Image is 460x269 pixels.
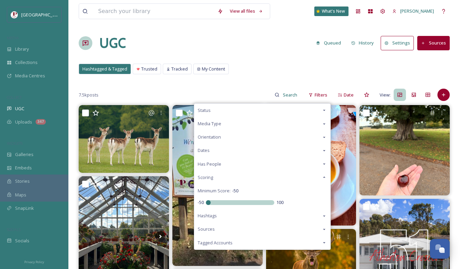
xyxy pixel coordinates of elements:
[348,36,378,50] button: History
[7,141,23,146] span: WIDGETS
[7,227,21,232] span: SOCIALS
[232,188,238,194] span: -50
[276,199,284,206] span: 100
[202,66,225,72] span: My Content
[198,226,215,232] span: Sources
[198,120,221,127] span: Media Type
[198,174,213,181] span: Scoring
[15,178,30,184] span: Stories
[7,35,19,40] span: MEDIA
[7,95,22,100] span: COLLECT
[15,151,34,158] span: Galleries
[82,66,127,72] span: Hashtagged & Tagged
[15,192,26,198] span: Maps
[198,188,231,194] span: Minimum Score:
[24,260,44,264] span: Privacy Policy
[79,105,169,173] img: Doe-Re-Mi 🦌 📸 #lumixgh5 • • • • • #tattonpark #deer #roe #roedeer #nature #naturephotography #wil...
[15,119,32,125] span: Uploads
[15,165,32,171] span: Embeds
[359,105,450,195] img: Autumn Days and the best hymn from Come and Praise (song no 4 if memory serves me right?) 🌰
[141,66,157,72] span: Trusted
[172,105,263,266] img: thumbnail
[15,205,34,212] span: SnapLink
[381,36,417,50] a: Settings
[21,11,65,18] span: [GEOGRAPHIC_DATA]
[171,66,188,72] span: Tracked
[36,119,46,125] div: 347
[198,134,221,140] span: Orientation
[15,46,29,52] span: Library
[314,7,349,16] a: What's New
[313,36,348,50] a: Queued
[430,239,450,259] button: Open Chat
[417,36,450,50] button: Sources
[344,92,354,98] span: Date
[389,4,437,18] a: [PERSON_NAME]
[380,92,391,98] span: View:
[198,107,211,114] span: Status
[400,8,434,14] span: [PERSON_NAME]
[226,4,266,18] a: View all files
[11,11,18,18] img: download%20(5).png
[15,238,29,244] span: Socials
[99,33,126,53] a: UGC
[24,257,44,266] a: Privacy Policy
[198,240,233,246] span: Tagged Accounts
[198,161,221,167] span: Has People
[315,92,327,98] span: Filters
[279,88,302,102] input: Search
[313,36,344,50] button: Queued
[198,147,210,154] span: Dates
[15,73,45,79] span: Media Centres
[95,4,214,19] input: Search your library
[198,199,204,206] span: -50
[348,36,381,50] a: History
[15,105,24,112] span: UGC
[172,105,263,266] video: tattonpark We’re Going On A Bear Hunt Trail 🐻🌾💦🌳❄️🐾 #homeeducationuk #tattonpark #exploringcheshi...
[198,213,217,219] span: Hashtags
[79,92,98,98] span: 7.5k posts
[15,59,38,66] span: Collections
[381,36,414,50] button: Settings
